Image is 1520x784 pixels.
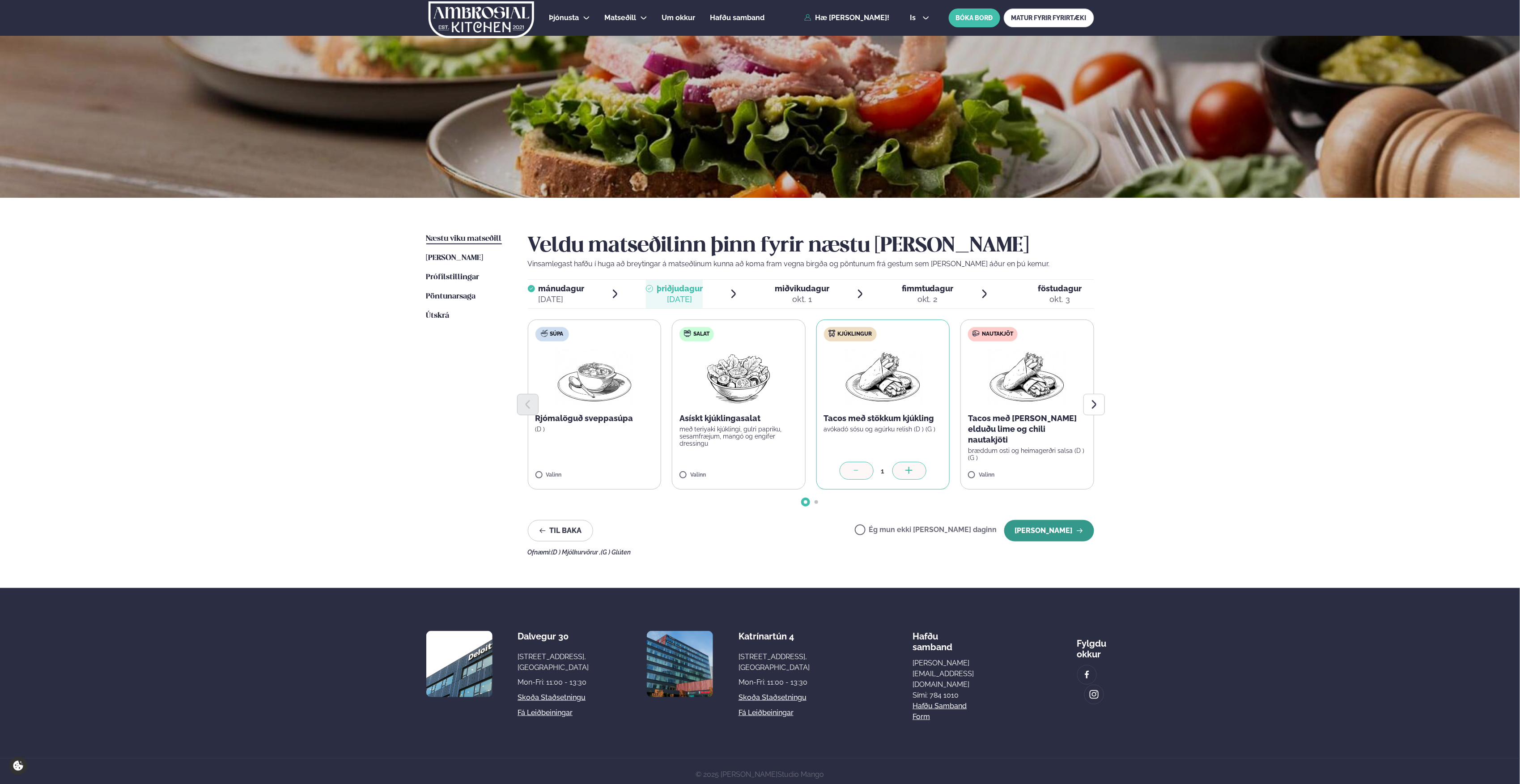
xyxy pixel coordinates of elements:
img: Wraps.png [844,349,922,406]
a: Hæ [PERSON_NAME]! [804,14,889,22]
a: Cookie settings [9,757,27,775]
p: bræddum osti og heimagerðri salsa (D ) (G ) [968,447,1087,461]
div: Mon-Fri: 11:00 - 13:30 [518,677,589,688]
span: Pöntunarsaga [426,293,476,300]
p: Rjómalöguð sveppasúpa [535,413,654,424]
img: chicken.svg [828,330,836,337]
a: Útskrá [426,311,450,321]
img: salad.svg [684,330,691,337]
span: © 2025 [PERSON_NAME] [696,770,824,779]
button: Previous slide [517,394,539,415]
span: miðvikudagur [775,284,829,293]
img: beef.svg [972,330,980,337]
span: Súpa [550,331,564,338]
a: Hafðu samband form [913,701,974,722]
a: Prófílstillingar [426,272,480,283]
div: 1 [874,466,892,476]
a: Um okkur [662,13,696,23]
a: MATUR FYRIR FYRIRTÆKI [1004,9,1094,27]
div: Ofnæmi: [528,549,1094,556]
p: Sími: 784 1010 [913,690,974,701]
a: Fá leiðbeiningar [518,707,573,718]
a: Skoða staðsetningu [518,692,586,703]
a: image alt [1085,685,1104,704]
a: [PERSON_NAME][EMAIL_ADDRESS][DOMAIN_NAME] [913,658,974,690]
span: [PERSON_NAME] [426,254,484,262]
a: Þjónusta [549,13,579,23]
img: image alt [1082,670,1092,680]
span: (D ) Mjólkurvörur , [552,549,601,556]
span: Go to slide 2 [815,500,818,504]
span: Um okkur [662,13,696,22]
p: (D ) [535,426,654,433]
span: Prófílstillingar [426,273,480,281]
p: Asískt kjúklingasalat [679,413,798,424]
div: [STREET_ADDRESS], [GEOGRAPHIC_DATA] [518,652,589,673]
span: Útskrá [426,312,450,320]
p: Vinsamlegast hafðu í huga að breytingar á matseðlinum kunna að koma fram vegna birgða og pöntunum... [528,259,1094,269]
div: [DATE] [657,294,703,305]
div: Katrínartún 4 [739,631,810,642]
span: mánudagur [539,284,585,293]
a: image alt [1078,665,1096,684]
div: [DATE] [539,294,585,305]
img: Soup.png [555,349,634,406]
a: Matseðill [605,13,637,23]
span: Hafðu samband [710,13,765,22]
p: avókadó sósu og agúrku relish (D ) (G ) [824,426,943,433]
button: BÓKA BORÐ [949,9,1000,27]
h2: Veldu matseðilinn þinn fyrir næstu [PERSON_NAME] [528,234,1094,259]
span: Kjúklingur [838,331,872,338]
span: Matseðill [605,13,637,22]
a: Pöntunarsaga [426,291,476,302]
img: image alt [647,631,713,697]
div: okt. 3 [1038,294,1082,305]
span: föstudagur [1038,284,1082,293]
span: þriðjudagur [657,284,703,293]
span: Salat [693,331,709,338]
span: Þjónusta [549,13,579,22]
span: Hafðu samband [913,624,952,652]
button: [PERSON_NAME] [1004,520,1094,541]
div: Dalvegur 30 [518,631,589,642]
button: is [903,14,936,21]
div: [STREET_ADDRESS], [GEOGRAPHIC_DATA] [739,652,810,673]
div: okt. 1 [775,294,829,305]
img: soup.svg [541,330,548,337]
p: Tacos með stökkum kjúkling [824,413,943,424]
a: Hafðu samband [710,13,765,23]
img: image alt [1089,690,1099,700]
div: Mon-Fri: 11:00 - 13:30 [739,677,810,688]
div: Fylgdu okkur [1077,631,1107,660]
span: (G ) Glúten [601,549,631,556]
span: Nautakjöt [982,331,1013,338]
p: Tacos með [PERSON_NAME] elduðu lime og chili nautakjöti [968,413,1087,445]
span: Go to slide 1 [804,500,807,504]
span: is [910,14,918,21]
img: Salad.png [699,349,778,406]
p: með teriyaki kjúklingi, gulri papriku, sesamfræjum, mangó og engifer dressingu [679,426,798,447]
span: fimmtudagur [902,284,954,293]
a: Skoða staðsetningu [739,692,807,703]
span: Næstu viku matseðill [426,235,502,243]
div: okt. 2 [902,294,954,305]
button: Next slide [1083,394,1105,415]
a: Studio Mango [778,770,824,779]
a: [PERSON_NAME] [426,253,484,264]
img: Wraps.png [988,349,1066,406]
a: Næstu viku matseðill [426,234,502,244]
img: image alt [426,631,493,697]
a: Fá leiðbeiningar [739,707,794,718]
img: logo [428,1,535,38]
button: Til baka [528,520,593,541]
